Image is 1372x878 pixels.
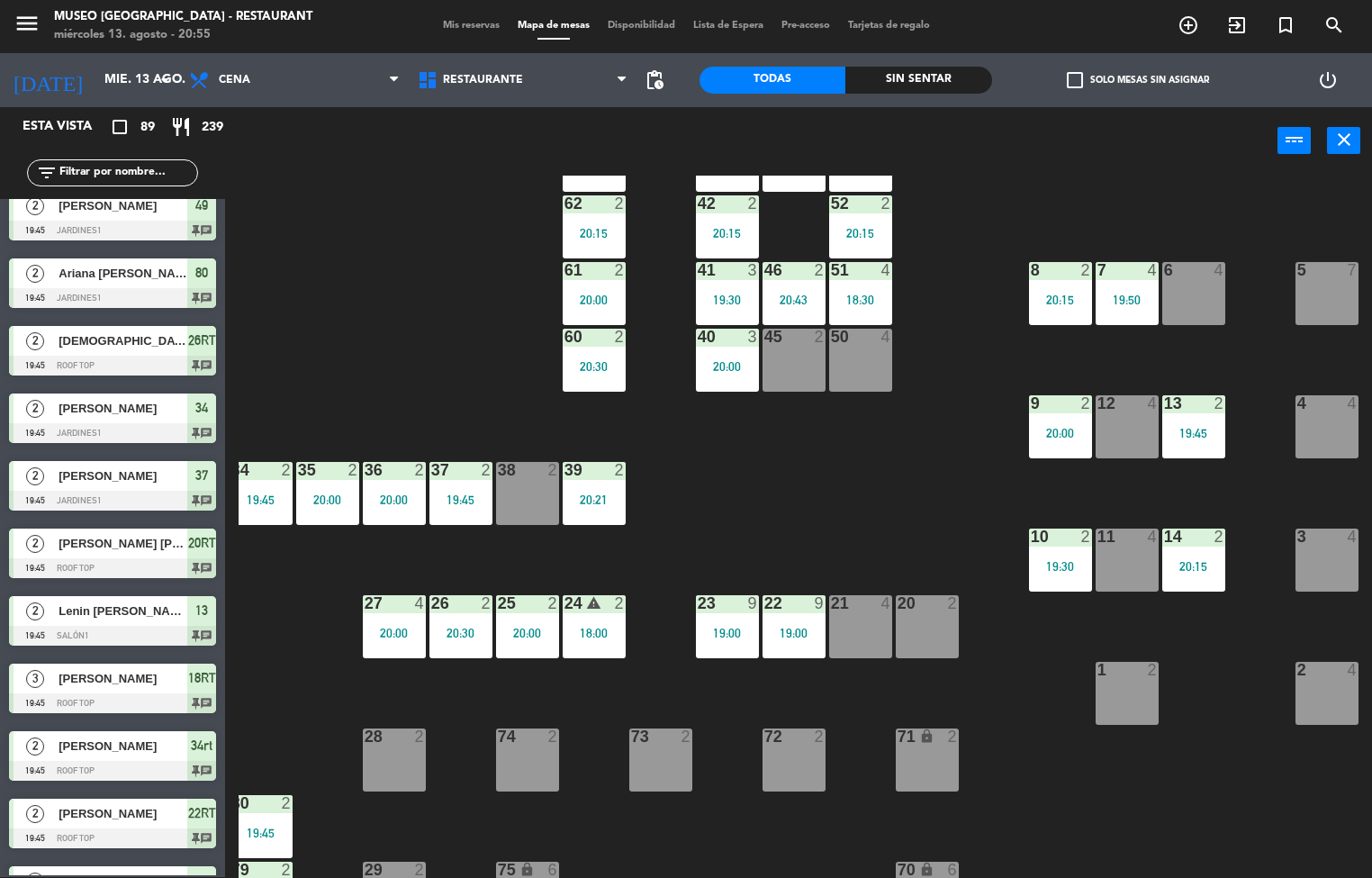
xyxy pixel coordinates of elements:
[698,329,699,345] div: 40
[831,195,832,212] div: 52
[281,795,292,811] div: 2
[298,462,299,478] div: 35
[195,600,208,621] span: 13
[481,462,492,478] div: 2
[696,227,759,240] div: 20:15
[814,262,825,278] div: 2
[154,69,176,91] i: arrow_drop_down
[696,294,759,306] div: 19:30
[363,493,426,506] div: 20:00
[1327,127,1360,154] button: close
[9,116,130,138] div: Esta vista
[109,116,131,138] i: crop_square
[14,10,41,43] button: menu
[414,595,425,611] div: 4
[1097,395,1098,412] div: 12
[1080,262,1091,278] div: 2
[365,862,366,878] div: 29
[644,69,665,91] span: pending_actions
[880,595,891,611] div: 4
[564,195,565,212] div: 62
[431,595,432,611] div: 26
[230,493,293,506] div: 19:45
[431,462,432,478] div: 37
[365,595,366,611] div: 27
[1031,262,1032,278] div: 8
[188,532,216,554] span: 20RT
[764,262,765,278] div: 46
[59,737,187,756] span: [PERSON_NAME]
[831,262,832,278] div: 51
[614,329,625,345] div: 2
[414,862,425,878] div: 2
[1214,262,1224,278] div: 4
[898,862,898,878] div: 70
[1162,560,1225,573] div: 20:15
[1029,427,1092,439] div: 20:00
[684,21,772,31] span: Lista de Espera
[414,462,425,478] div: 2
[947,729,958,745] div: 2
[599,21,684,31] span: Disponibilidad
[696,360,759,373] div: 20:00
[564,329,565,345] div: 60
[54,26,312,44] div: miércoles 13. agosto - 20:55
[1347,262,1358,278] div: 7
[898,729,898,745] div: 71
[1297,662,1298,678] div: 2
[1031,395,1032,412] div: 9
[429,627,492,639] div: 20:30
[1226,14,1248,36] i: exit_to_app
[363,627,426,639] div: 20:00
[614,262,625,278] div: 2
[814,329,825,345] div: 2
[509,21,599,31] span: Mapa de mesas
[188,330,216,351] span: 26RT
[1096,294,1159,306] div: 19:50
[26,738,44,756] span: 2
[764,729,765,745] div: 72
[26,197,44,215] span: 2
[845,67,991,94] div: Sin sentar
[831,595,832,611] div: 21
[195,465,208,486] span: 37
[547,862,558,878] div: 6
[747,595,758,611] div: 9
[434,21,509,31] span: Mis reservas
[59,196,187,215] span: [PERSON_NAME]
[898,595,898,611] div: 20
[772,21,839,31] span: Pre-acceso
[1147,529,1158,545] div: 4
[1347,529,1358,545] div: 4
[880,195,891,212] div: 2
[414,729,425,745] div: 2
[1097,262,1098,278] div: 7
[681,729,691,745] div: 2
[764,595,765,611] div: 22
[140,117,155,138] span: 89
[365,462,366,478] div: 36
[1323,14,1345,36] i: search
[59,399,187,418] span: [PERSON_NAME]
[1147,662,1158,678] div: 2
[698,262,699,278] div: 41
[1164,529,1165,545] div: 14
[281,462,292,478] div: 2
[564,262,565,278] div: 61
[563,627,626,639] div: 18:00
[747,195,758,212] div: 2
[1029,560,1092,573] div: 19:30
[219,74,250,86] span: Cena
[564,462,565,478] div: 39
[763,294,826,306] div: 20:43
[1277,127,1311,154] button: power_input
[1029,294,1092,306] div: 20:15
[747,262,758,278] div: 3
[1164,395,1165,412] div: 13
[1097,662,1098,678] div: 1
[1147,262,1158,278] div: 4
[1164,262,1165,278] div: 6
